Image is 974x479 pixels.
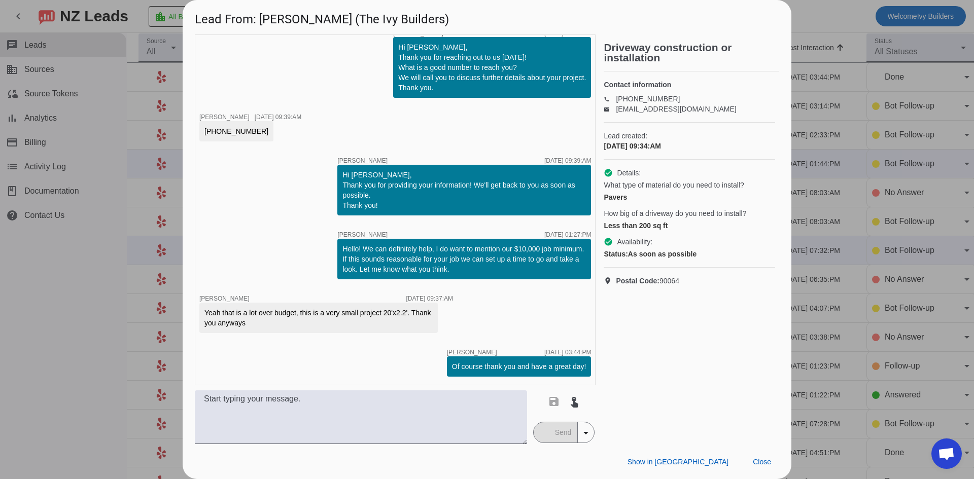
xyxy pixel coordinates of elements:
[604,168,613,177] mat-icon: check_circle
[616,277,659,285] strong: Postal Code:
[452,361,586,372] div: Of course thank you and have a great day!
[342,170,586,210] div: Hi [PERSON_NAME], Thank you for providing your information! We'll get back to you as soon as poss...
[398,42,586,93] div: Hi [PERSON_NAME], Thank you for reaching out to us [DATE]! What is a good number to reach you? We...
[628,458,728,466] span: Show in [GEOGRAPHIC_DATA]
[604,106,616,112] mat-icon: email
[616,95,680,103] a: [PHONE_NUMBER]
[616,105,736,113] a: [EMAIL_ADDRESS][DOMAIN_NAME]
[337,232,388,238] span: [PERSON_NAME]
[604,131,775,141] span: Lead created:
[617,237,652,247] span: Availability:
[745,453,779,471] button: Close
[616,276,679,286] span: 90064
[544,232,591,238] div: [DATE] 01:27:PM
[393,30,443,36] span: [PERSON_NAME]
[604,43,779,63] h2: Driveway construction or installation
[544,349,591,355] div: [DATE] 03:44:PM
[544,30,591,36] div: [DATE] 09:34:AM
[544,158,591,164] div: [DATE] 09:39:AM
[619,453,737,471] button: Show in [GEOGRAPHIC_DATA]
[337,158,388,164] span: [PERSON_NAME]
[604,249,775,259] div: As soon as possible
[604,80,775,90] h4: Contact information
[753,458,771,466] span: Close
[617,168,641,178] span: Details:
[604,192,775,202] div: Pavers
[580,427,592,439] mat-icon: arrow_drop_down
[931,438,962,469] div: Open chat
[568,395,580,408] mat-icon: touch_app
[199,114,250,121] span: [PERSON_NAME]
[604,180,744,190] span: What type of material do you need to install?
[604,220,775,231] div: Less than 200 sq ft
[406,296,453,302] div: [DATE] 09:37:AM
[204,126,268,136] div: [PHONE_NUMBER]
[604,141,775,151] div: [DATE] 09:34:AM
[342,244,586,274] div: Hello! We can definitely help, I do want to mention our $10,000 job minimum. If this sounds reaso...
[604,250,628,258] strong: Status:
[604,237,613,246] mat-icon: check_circle
[604,208,746,218] span: How big of a driveway do you need to install?
[204,308,433,328] div: Yeah that is a lot over budget, this is a very small project 20'x2.2'. Thank you anyways
[199,295,250,302] span: [PERSON_NAME]
[447,349,497,355] span: [PERSON_NAME]
[604,96,616,101] mat-icon: phone
[255,114,301,120] div: [DATE] 09:39:AM
[604,277,616,285] mat-icon: location_on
